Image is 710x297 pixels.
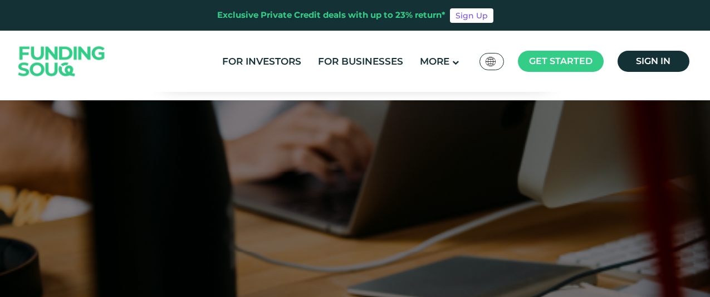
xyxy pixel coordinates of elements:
[529,56,593,66] span: Get started
[315,52,406,71] a: For Businesses
[618,51,689,72] a: Sign in
[7,33,116,90] img: Logo
[219,52,304,71] a: For Investors
[486,57,496,66] img: SA Flag
[420,56,449,67] span: More
[636,56,670,66] span: Sign in
[217,9,445,22] div: Exclusive Private Credit deals with up to 23% return*
[450,8,493,23] a: Sign Up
